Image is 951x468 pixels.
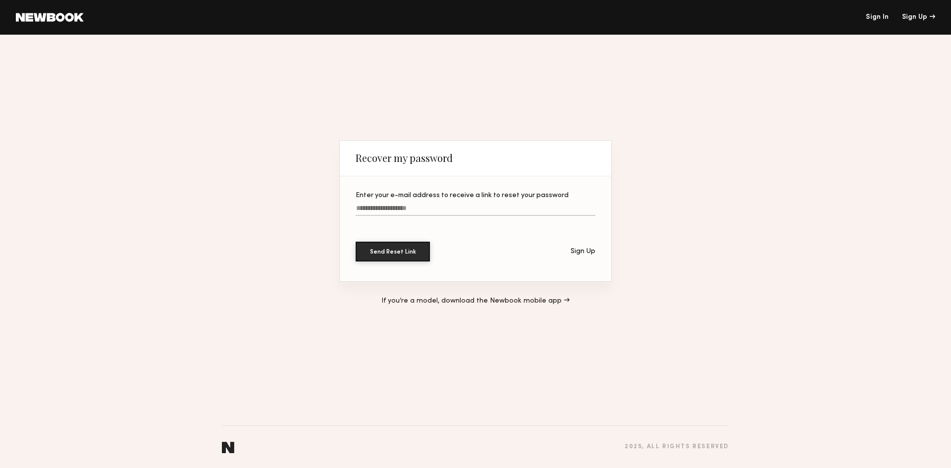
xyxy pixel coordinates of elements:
a: Sign In [866,14,889,21]
div: Enter your e-mail address to receive a link to reset your password [356,192,595,199]
div: Sign Up [902,14,935,21]
input: Enter your e-mail address to receive a link to reset your password [356,205,595,216]
div: Sign Up [571,248,595,255]
a: If you’re a model, download the Newbook mobile app → [381,298,570,305]
div: Recover my password [356,152,453,164]
div: 2025 , all rights reserved [625,444,729,450]
button: Send Reset Link [356,242,430,261]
